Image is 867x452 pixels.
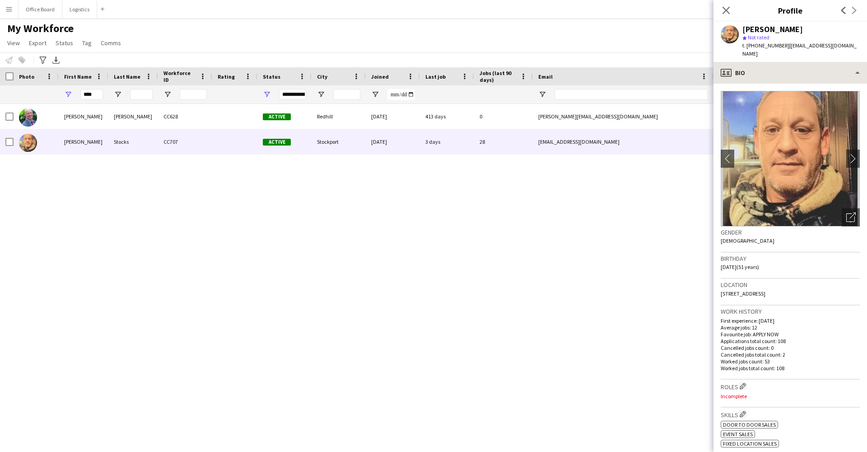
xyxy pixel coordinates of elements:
[721,393,860,400] p: Incomplete
[263,139,291,146] span: Active
[842,208,860,226] div: Open photos pop-in
[263,113,291,120] span: Active
[371,90,379,99] button: Open Filter Menu
[37,55,48,66] app-action-btn: Advanced filters
[723,431,753,438] span: Event sales
[7,22,74,35] span: My Workforce
[713,62,867,84] div: Bio
[721,338,860,344] p: Applications total count: 108
[721,324,860,331] p: Average jobs: 12
[59,129,108,154] div: [PERSON_NAME]
[387,89,415,100] input: Joined Filter Input
[748,34,769,41] span: Not rated
[25,37,50,49] a: Export
[721,307,860,315] h3: Work history
[108,129,158,154] div: Stocks
[312,129,366,154] div: Stockport
[371,73,389,80] span: Joined
[721,254,860,263] h3: Birthday
[19,73,34,80] span: Photo
[263,73,280,80] span: Status
[317,73,327,80] span: City
[721,351,860,358] p: Cancelled jobs total count: 2
[218,73,235,80] span: Rating
[721,344,860,351] p: Cancelled jobs count: 0
[721,358,860,365] p: Worked jobs count: 53
[474,129,533,154] div: 28
[721,381,860,391] h3: Roles
[420,104,474,129] div: 413 days
[64,90,72,99] button: Open Filter Menu
[97,37,125,49] a: Comms
[51,55,61,66] app-action-btn: Export XLSX
[317,90,325,99] button: Open Filter Menu
[101,39,121,47] span: Comms
[713,5,867,16] h3: Profile
[19,0,62,18] button: Office Board
[158,104,212,129] div: CC628
[180,89,207,100] input: Workforce ID Filter Input
[538,73,553,80] span: Email
[52,37,77,49] a: Status
[29,39,47,47] span: Export
[312,104,366,129] div: Redhill
[723,440,777,447] span: Fixed location sales
[366,104,420,129] div: [DATE]
[742,25,803,33] div: [PERSON_NAME]
[533,129,713,154] div: [EMAIL_ADDRESS][DOMAIN_NAME]
[163,90,172,99] button: Open Filter Menu
[742,42,789,49] span: t. [PHONE_NUMBER]
[425,73,446,80] span: Last job
[114,90,122,99] button: Open Filter Menu
[7,39,20,47] span: View
[721,331,860,338] p: Favourite job: APPLY NOW
[721,290,765,297] span: [STREET_ADDRESS]
[79,37,95,49] a: Tag
[721,228,860,236] h3: Gender
[533,104,713,129] div: [PERSON_NAME][EMAIL_ADDRESS][DOMAIN_NAME]
[263,90,271,99] button: Open Filter Menu
[555,89,708,100] input: Email Filter Input
[474,104,533,129] div: 0
[62,0,97,18] button: Logistics
[56,39,73,47] span: Status
[538,90,546,99] button: Open Filter Menu
[721,317,860,324] p: First experience: [DATE]
[721,264,759,270] span: [DATE] (51 years)
[366,129,420,154] div: [DATE]
[158,129,212,154] div: CC707
[742,42,857,57] span: | [EMAIL_ADDRESS][DOMAIN_NAME]
[721,365,860,372] p: Worked jobs total count: 108
[420,129,474,154] div: 3 days
[19,134,37,152] img: Neil Stocks
[480,70,517,83] span: Jobs (last 90 days)
[114,73,140,80] span: Last Name
[80,89,103,100] input: First Name Filter Input
[721,91,860,226] img: Crew avatar or photo
[19,108,37,127] img: Neil Mosley
[163,70,196,83] span: Workforce ID
[64,73,92,80] span: First Name
[108,104,158,129] div: [PERSON_NAME]
[721,237,774,244] span: [DEMOGRAPHIC_DATA]
[723,421,776,428] span: Door to door sales
[82,39,92,47] span: Tag
[4,37,23,49] a: View
[130,89,153,100] input: Last Name Filter Input
[59,104,108,129] div: [PERSON_NAME]
[333,89,360,100] input: City Filter Input
[721,410,860,419] h3: Skills
[721,281,860,289] h3: Location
